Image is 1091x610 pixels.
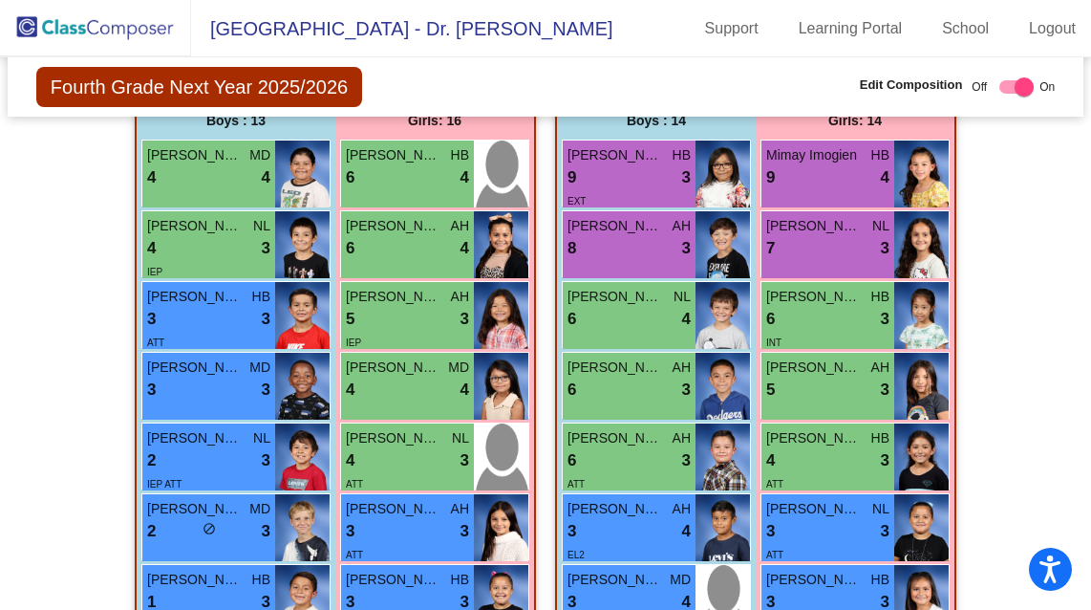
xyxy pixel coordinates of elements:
span: HB [673,145,691,165]
span: 4 [766,448,775,473]
span: AH [871,358,889,378]
span: NL [253,216,270,236]
span: 7 [766,236,775,261]
span: NL [674,287,691,307]
span: 3 [682,165,691,190]
span: [PERSON_NAME] [PERSON_NAME] [766,570,862,590]
span: HB [871,145,889,165]
span: 4 [346,378,354,403]
span: [PERSON_NAME] [PERSON_NAME] [567,570,663,590]
span: AH [673,499,691,519]
a: Logout [1014,13,1091,44]
div: Girls: 16 [335,101,534,140]
span: 3 [262,236,270,261]
span: 4 [460,378,469,403]
span: ATT [766,550,783,560]
span: [PERSON_NAME] [766,358,862,378]
span: 4 [881,165,889,190]
span: 2 [147,448,156,473]
span: NL [452,428,469,448]
span: 9 [766,165,775,190]
span: MD [670,570,691,590]
span: HB [252,570,270,590]
span: Edit Composition [860,76,963,95]
span: AH [673,428,691,448]
span: ATT [346,479,363,490]
span: NL [253,428,270,448]
span: [PERSON_NAME] [766,287,862,307]
span: On [1039,78,1055,96]
span: [PERSON_NAME] [PERSON_NAME] [147,145,243,165]
div: Boys : 14 [557,101,756,140]
span: AH [451,499,469,519]
span: 8 [567,236,576,261]
span: 4 [682,307,691,332]
span: [PERSON_NAME] [346,570,441,590]
span: 3 [262,378,270,403]
span: 3 [460,519,469,544]
span: 3 [147,307,156,332]
span: 4 [147,236,156,261]
span: [PERSON_NAME] [147,358,243,378]
span: EL2 [567,550,585,560]
span: 3 [881,378,889,403]
span: EXT [567,196,586,207]
span: 3 [682,448,691,473]
span: 3 [682,236,691,261]
span: 3 [682,378,691,403]
span: [PERSON_NAME] [147,216,243,236]
span: 3 [262,448,270,473]
span: [PERSON_NAME] [346,145,441,165]
span: MD [249,358,270,378]
span: 3 [881,448,889,473]
span: NL [872,499,889,519]
span: 5 [346,307,354,332]
span: 3 [567,519,576,544]
span: ATT [346,550,363,560]
a: School [927,13,1004,44]
span: do_not_disturb_alt [203,522,216,535]
span: HB [871,570,889,590]
span: HB [252,287,270,307]
span: IEP [147,267,162,277]
div: Boys : 13 [137,101,335,140]
span: 6 [346,165,354,190]
span: [PERSON_NAME] [147,428,243,448]
span: IEP [346,338,361,348]
span: ATT [147,338,164,348]
span: 4 [346,448,354,473]
span: Mimay Imogien [766,145,862,165]
span: [PERSON_NAME] [PERSON_NAME] [567,145,663,165]
span: HB [871,287,889,307]
span: 5 [766,378,775,403]
span: ATT [567,479,585,490]
span: 6 [567,307,576,332]
span: 6 [567,378,576,403]
span: AH [451,287,469,307]
span: [PERSON_NAME] [766,428,862,448]
span: [PERSON_NAME] [346,358,441,378]
span: AH [673,216,691,236]
span: AH [673,358,691,378]
span: [PERSON_NAME] [147,499,243,519]
span: [PERSON_NAME] [346,499,441,519]
span: [PERSON_NAME] [147,570,243,590]
span: 3 [262,519,270,544]
span: HB [871,428,889,448]
span: INT [766,338,781,348]
span: [PERSON_NAME] [567,499,663,519]
span: MD [448,358,469,378]
span: 3 [460,307,469,332]
span: [PERSON_NAME] [766,499,862,519]
a: Learning Portal [783,13,918,44]
span: [GEOGRAPHIC_DATA] - Dr. [PERSON_NAME] [191,13,613,44]
span: 3 [147,378,156,403]
span: 6 [346,236,354,261]
span: Off [972,78,987,96]
span: 4 [147,165,156,190]
span: [PERSON_NAME] [PERSON_NAME] [346,428,441,448]
span: Fourth Grade Next Year 2025/2026 [36,67,362,107]
span: [PERSON_NAME] [567,216,663,236]
span: 3 [881,519,889,544]
span: AH [451,216,469,236]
